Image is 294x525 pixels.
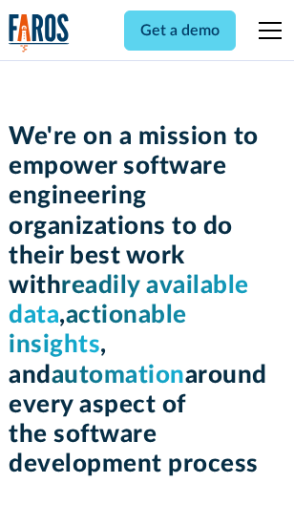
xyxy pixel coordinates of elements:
div: menu [247,8,285,53]
span: readily available data [9,273,249,327]
span: actionable insights [9,303,187,357]
a: Get a demo [124,10,236,51]
h1: We're on a mission to empower software engineering organizations to do their best work with , , a... [9,122,285,479]
span: automation [52,363,185,388]
img: Logo of the analytics and reporting company Faros. [9,13,70,52]
a: home [9,13,70,52]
